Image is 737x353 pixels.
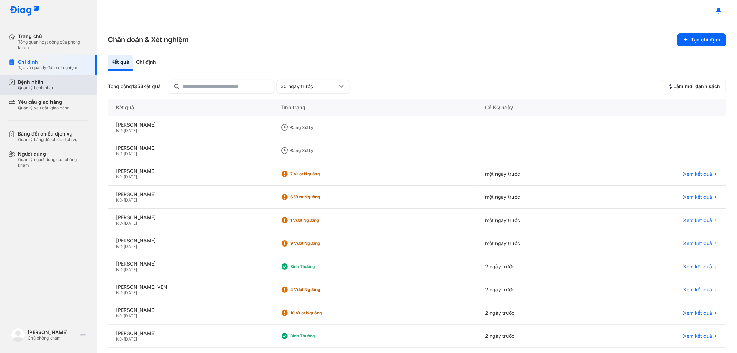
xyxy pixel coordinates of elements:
div: [PERSON_NAME] [116,214,264,221]
span: Xem kết quả [683,240,712,247]
span: - [122,197,124,203]
div: - [477,139,602,162]
div: Yêu cầu giao hàng [18,99,69,105]
div: Bình thường [290,333,346,339]
div: 4 Vượt ngưỡng [290,287,346,292]
span: - [122,221,124,226]
div: [PERSON_NAME] [28,329,77,335]
span: [DATE] [124,197,137,203]
div: [PERSON_NAME] [116,238,264,244]
span: Xem kết quả [683,263,712,270]
span: Nữ [116,128,122,133]
img: logo [11,328,25,342]
div: Chỉ định [133,55,160,71]
div: [PERSON_NAME] VẸN [116,284,264,290]
span: Nữ [116,267,122,272]
button: Làm mới danh sách [662,80,726,93]
div: Kết quả [108,99,272,116]
div: một ngày trước [477,162,602,186]
span: - [122,290,124,295]
div: Tổng quan hoạt động của phòng khám [18,39,88,50]
span: Nữ [116,174,122,179]
div: Bệnh nhân [18,79,54,85]
span: [DATE] [124,128,137,133]
div: 10 Vượt ngưỡng [290,310,346,316]
span: Xem kết quả [683,194,712,200]
div: Kết quả [108,55,133,71]
div: 6 Vượt ngưỡng [290,194,346,200]
div: [PERSON_NAME] [116,122,264,128]
div: Có KQ ngày [477,99,602,116]
h3: Chẩn đoán & Xét nghiệm [108,35,189,45]
span: [DATE] [124,151,137,156]
div: Người dùng [18,151,88,157]
span: [DATE] [124,336,137,342]
span: [DATE] [124,244,137,249]
span: Xem kết quả [683,217,712,223]
div: 7 Vượt ngưỡng [290,171,346,177]
span: [DATE] [124,267,137,272]
span: [DATE] [124,313,137,318]
span: Nữ [116,244,122,249]
div: Tình trạng [272,99,477,116]
span: - [122,128,124,133]
span: Nữ [116,313,122,318]
div: Tạo và quản lý đơn xét nghiệm [18,65,77,71]
span: - [122,244,124,249]
div: Đang xử lý [290,148,346,154]
div: 2 ngày trước [477,301,602,325]
div: 2 ngày trước [477,278,602,301]
button: Tạo chỉ định [677,33,726,46]
div: - [477,116,602,139]
div: Quản lý yêu cầu giao hàng [18,105,69,111]
span: 1353 [132,83,143,89]
div: một ngày trước [477,186,602,209]
div: 2 ngày trước [477,255,602,278]
div: [PERSON_NAME] [116,191,264,197]
span: Nữ [116,221,122,226]
div: Trang chủ [18,33,88,39]
div: [PERSON_NAME] [116,307,264,313]
div: 9 Vượt ngưỡng [290,241,346,246]
span: Làm mới danh sách [673,83,720,90]
div: Chủ phòng khám [28,335,77,341]
span: Xem kết quả [683,171,712,177]
div: [PERSON_NAME] [116,145,264,151]
span: Xem kết quả [683,310,712,316]
div: 1 Vượt ngưỡng [290,217,346,223]
span: - [122,267,124,272]
span: Nữ [116,336,122,342]
img: logo [10,6,39,16]
div: Quản lý bảng đối chiếu dịch vụ [18,137,77,142]
div: [PERSON_NAME] [116,168,264,174]
span: Nữ [116,197,122,203]
span: - [122,336,124,342]
span: Xem kết quả [683,333,712,339]
div: một ngày trước [477,232,602,255]
div: một ngày trước [477,209,602,232]
span: - [122,174,124,179]
div: [PERSON_NAME] [116,330,264,336]
div: Bảng đối chiếu dịch vụ [18,131,77,137]
span: [DATE] [124,290,137,295]
div: [PERSON_NAME] [116,261,264,267]
div: Quản lý bệnh nhân [18,85,54,91]
div: Đang xử lý [290,125,346,130]
span: Xem kết quả [683,287,712,293]
span: - [122,313,124,318]
span: [DATE] [124,221,137,226]
div: Bình thường [290,264,346,269]
div: 30 ngày trước [281,83,337,90]
span: Nữ [116,151,122,156]
span: Nữ [116,290,122,295]
div: 2 ngày trước [477,325,602,348]
div: Tổng cộng kết quả [108,83,161,90]
div: Quản lý người dùng của phòng khám [18,157,88,168]
span: - [122,151,124,156]
span: [DATE] [124,174,137,179]
div: Chỉ định [18,59,77,65]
